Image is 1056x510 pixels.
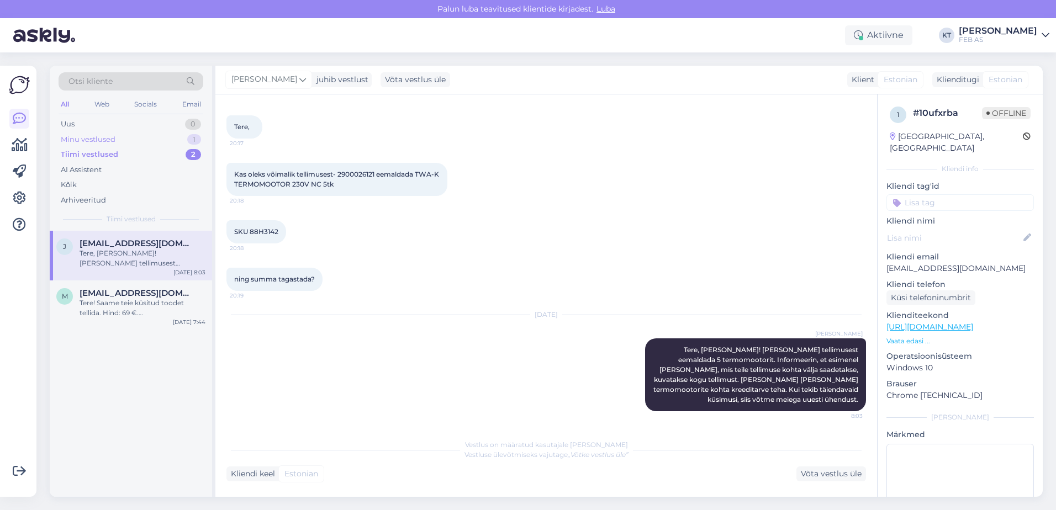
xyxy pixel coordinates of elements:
[845,25,912,45] div: Aktiivne
[61,179,77,190] div: Kõik
[63,242,66,251] span: j
[886,412,1034,422] div: [PERSON_NAME]
[230,291,271,300] span: 20:19
[234,275,315,283] span: ning summa tagastada?
[886,429,1034,440] p: Märkmed
[80,298,205,318] div: Tere! Saame teie küsitud toodet tellida. Hind: 69 €. [GEOGRAPHIC_DATA] on kuskil 2 nädalat. Kui s...
[284,468,318,480] span: Estonian
[173,318,205,326] div: [DATE] 7:44
[234,170,441,188] span: Kas oleks võimalik tellimusest- 2900026121 eemaldada TWA-K TERMOMOOTOR 230V NC 5tk
[959,35,1037,44] div: FEB AS
[897,110,899,119] span: 1
[886,164,1034,174] div: Kliendi info
[186,149,201,160] div: 2
[61,149,118,160] div: Tiimi vestlused
[230,244,271,252] span: 20:18
[381,72,450,87] div: Võta vestlus üle
[886,180,1034,192] p: Kliendi tag'id
[230,139,271,147] span: 20:17
[887,232,1021,244] input: Lisa nimi
[185,119,201,130] div: 0
[173,268,205,277] div: [DATE] 8:03
[982,107,1031,119] span: Offline
[61,134,115,145] div: Minu vestlused
[62,292,68,300] span: m
[884,74,917,86] span: Estonian
[890,131,1023,154] div: [GEOGRAPHIC_DATA], [GEOGRAPHIC_DATA]
[234,227,278,236] span: SKU 88H3142
[815,330,863,338] span: [PERSON_NAME]
[821,412,863,420] span: 8:03
[653,346,860,403] span: Tere, [PERSON_NAME]! [PERSON_NAME] tellimusest eemaldada 5 termomootorit. Informeerin, et esimene...
[226,468,275,480] div: Kliendi keel
[312,74,368,86] div: juhib vestlust
[464,450,629,459] span: Vestluse ülevõtmiseks vajutage
[61,164,102,176] div: AI Assistent
[568,450,629,459] i: „Võtke vestlus üle”
[886,194,1034,211] input: Lisa tag
[230,196,271,205] span: 20:18
[939,28,954,43] div: KT
[886,290,975,305] div: Küsi telefoninumbrit
[92,97,112,111] div: Web
[886,336,1034,346] p: Vaata edasi ...
[226,310,866,320] div: [DATE]
[959,26,1049,44] a: [PERSON_NAME]FEB AS
[68,76,113,87] span: Otsi kliente
[886,263,1034,274] p: [EMAIL_ADDRESS][DOMAIN_NAME]
[234,123,250,131] span: Tere,
[80,238,194,248] span: johanneshelm1984@hotmail.com
[886,310,1034,321] p: Klienditeekond
[847,74,874,86] div: Klient
[886,350,1034,362] p: Operatsioonisüsteem
[80,248,205,268] div: Tere, [PERSON_NAME]! [PERSON_NAME] tellimusest eemaldada 5 termomootorit. Informeerin, et esimene...
[932,74,979,86] div: Klienditugi
[886,362,1034,374] p: Windows 10
[989,74,1022,86] span: Estonian
[886,279,1034,290] p: Kliendi telefon
[886,322,973,332] a: [URL][DOMAIN_NAME]
[796,466,866,481] div: Võta vestlus üle
[465,440,628,449] span: Vestlus on määratud kasutajale [PERSON_NAME]
[61,195,106,206] div: Arhiveeritud
[886,251,1034,263] p: Kliendi email
[59,97,71,111] div: All
[886,390,1034,401] p: Chrome [TECHNICAL_ID]
[132,97,159,111] div: Socials
[231,73,297,86] span: [PERSON_NAME]
[80,288,194,298] span: marialeier@gmail.com
[9,75,30,95] img: Askly Logo
[107,214,156,224] span: Tiimi vestlused
[180,97,203,111] div: Email
[913,107,982,120] div: # 10ufxrba
[61,119,75,130] div: Uus
[886,378,1034,390] p: Brauser
[187,134,201,145] div: 1
[593,4,619,14] span: Luba
[886,215,1034,227] p: Kliendi nimi
[959,26,1037,35] div: [PERSON_NAME]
